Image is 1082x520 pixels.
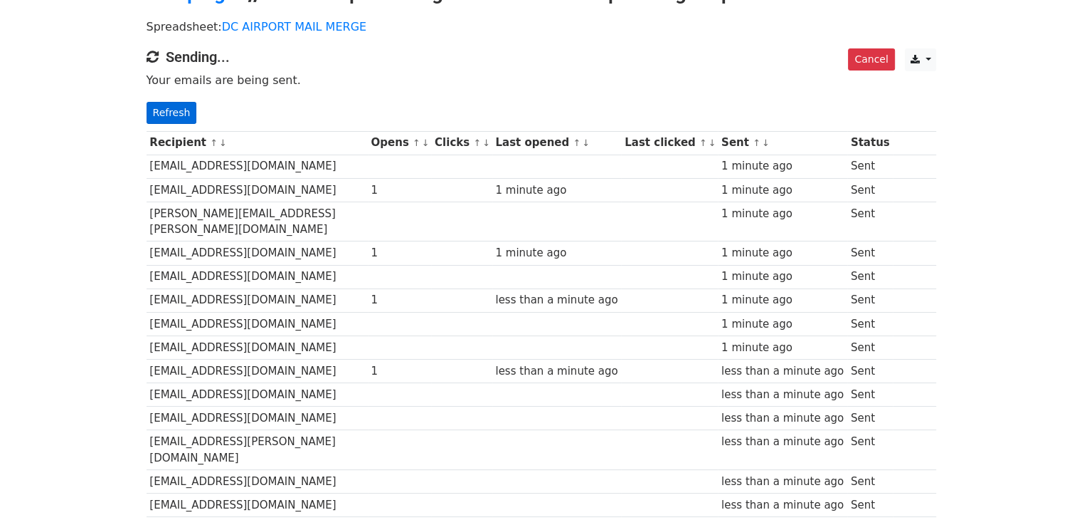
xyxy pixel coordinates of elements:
td: Sent [847,312,893,336]
th: Status [847,131,893,155]
td: [EMAIL_ADDRESS][DOMAIN_NAME] [147,407,368,430]
div: less than a minute ago [495,292,617,308]
td: Sent [847,430,893,470]
div: 1 minute ago [495,182,617,199]
td: Sent [847,265,893,288]
div: 1 [371,292,428,308]
div: 1 minute ago [495,245,617,261]
a: ↑ [573,137,580,148]
td: [EMAIL_ADDRESS][DOMAIN_NAME] [147,265,368,288]
td: Sent [847,469,893,493]
th: Sent [718,131,847,155]
td: Sent [847,493,893,516]
div: 1 minute ago [721,182,844,199]
td: [EMAIL_ADDRESS][DOMAIN_NAME] [147,359,368,383]
th: Recipient [147,131,368,155]
td: [EMAIL_ADDRESS][PERSON_NAME][DOMAIN_NAME] [147,430,368,470]
a: ↓ [482,137,490,148]
td: [EMAIL_ADDRESS][DOMAIN_NAME] [147,241,368,265]
a: DC AIRPORT MAIL MERGE [222,20,366,33]
div: less than a minute ago [721,497,844,514]
th: Last clicked [621,131,718,155]
div: 1 [371,363,428,380]
a: ↑ [473,137,481,148]
td: [EMAIL_ADDRESS][DOMAIN_NAME] [147,178,368,202]
div: 1 minute ago [721,292,844,308]
a: Cancel [848,48,894,71]
div: 1 minute ago [721,158,844,175]
div: less than a minute ago [721,434,844,450]
a: ↑ [210,137,218,148]
a: ↓ [762,137,770,148]
td: [EMAIL_ADDRESS][DOMAIN_NAME] [147,312,368,336]
th: Clicks [431,131,492,155]
td: Sent [847,202,893,241]
a: ↑ [413,137,420,148]
td: [PERSON_NAME][EMAIL_ADDRESS][PERSON_NAME][DOMAIN_NAME] [147,202,368,241]
div: 1 [371,245,428,261]
td: Sent [847,155,893,178]
th: Opens [368,131,432,155]
a: ↓ [422,137,430,148]
td: Sent [847,383,893,407]
a: Refresh [147,102,197,124]
td: [EMAIL_ADDRESS][DOMAIN_NAME] [147,155,368,178]
th: Last opened [492,131,622,155]
td: [EMAIL_ADDRESS][DOMAIN_NAME] [147,383,368,407]
a: ↓ [582,137,590,148]
td: [EMAIL_ADDRESS][DOMAIN_NAME] [147,288,368,312]
h4: Sending... [147,48,936,66]
div: 1 minute ago [721,269,844,285]
a: ↓ [709,137,716,148]
div: 1 [371,182,428,199]
div: less than a minute ago [721,363,844,380]
td: [EMAIL_ADDRESS][DOMAIN_NAME] [147,336,368,359]
td: Sent [847,241,893,265]
div: 1 minute ago [721,316,844,333]
div: 1 minute ago [721,340,844,356]
p: Your emails are being sent. [147,73,936,88]
td: [EMAIL_ADDRESS][DOMAIN_NAME] [147,493,368,516]
a: ↑ [699,137,707,148]
td: Sent [847,336,893,359]
div: less than a minute ago [495,363,617,380]
div: less than a minute ago [721,474,844,490]
td: [EMAIL_ADDRESS][DOMAIN_NAME] [147,469,368,493]
td: Sent [847,359,893,383]
a: ↑ [753,137,760,148]
div: less than a minute ago [721,387,844,403]
td: Sent [847,407,893,430]
div: 1 minute ago [721,245,844,261]
td: Sent [847,178,893,202]
div: 1 minute ago [721,206,844,222]
div: less than a minute ago [721,410,844,427]
a: ↓ [219,137,227,148]
td: Sent [847,288,893,312]
iframe: Chat Widget [1011,452,1082,520]
p: Spreadsheet: [147,19,936,34]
